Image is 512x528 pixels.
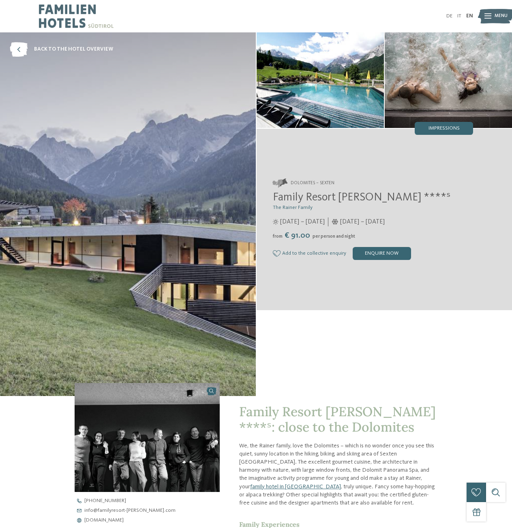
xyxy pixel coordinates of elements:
div: enquire now [353,247,411,260]
img: Our family hotel in Sexten, your holiday home in the Dolomiten [75,383,220,492]
a: [PHONE_NUMBER] [75,498,231,504]
span: info@ familyresort-[PERSON_NAME]. com [84,508,176,513]
a: DE [446,13,452,19]
a: family hotel in [GEOGRAPHIC_DATA] [250,484,341,490]
span: [PHONE_NUMBER] [84,498,126,504]
span: back to the hotel overview [34,46,113,53]
a: [DOMAIN_NAME] [75,518,231,523]
a: EN [466,13,473,19]
span: Add to the collective enquiry [282,251,346,256]
a: info@familyresort-[PERSON_NAME].com [75,508,231,513]
a: back to the hotel overview [10,42,113,57]
i: Opening times in winter [332,219,338,225]
a: IT [457,13,461,19]
span: Dolomites – Sexten [291,180,334,187]
span: Family Resort [PERSON_NAME] ****ˢ [273,192,450,203]
img: Our family hotel in Sexten, your holiday home in the Dolomiten [385,32,512,128]
span: Impressions [428,126,460,131]
p: We, the Rainer family, love the Dolomites – which is no wonder once you see this quiet, sunny loc... [239,442,438,507]
span: [DATE] – [DATE] [340,217,385,226]
span: per person and night [313,234,355,239]
span: Family Resort [PERSON_NAME] ****ˢ: close to the Dolomites [239,403,436,435]
i: Opening times in summer [273,219,278,225]
span: The Rainer Family [273,205,313,210]
span: € 91.00 [283,232,312,240]
span: Menu [495,13,508,19]
span: [DATE] – [DATE] [280,217,325,226]
img: Our family hotel in Sexten, your holiday home in the Dolomiten [257,32,384,128]
span: [DOMAIN_NAME] [84,518,124,523]
span: from [273,234,283,239]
